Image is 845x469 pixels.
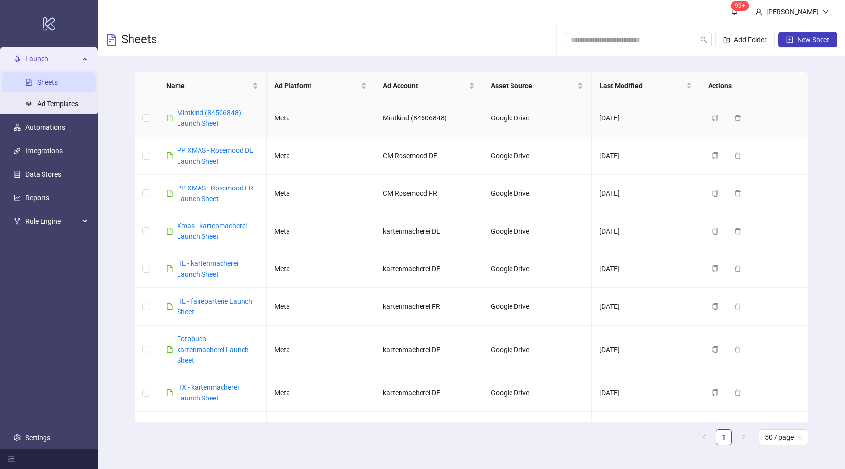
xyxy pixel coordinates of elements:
[177,146,253,165] a: PP XMAS - Rosemood DE Launch Sheet
[166,152,173,159] span: file
[177,335,249,364] a: Fotobuch - kartenmacherei Launch Sheet
[696,429,712,445] button: left
[267,212,375,250] td: Meta
[375,175,484,212] td: CM Rosemood FR
[267,412,375,449] td: Meta
[483,250,592,288] td: Google Drive
[383,80,467,91] span: Ad Account
[267,288,375,326] td: Meta
[712,115,719,121] span: copy
[712,346,719,353] span: copy
[25,147,63,155] a: Integrations
[712,389,719,396] span: copy
[759,429,808,445] div: Page Size
[712,152,719,159] span: copy
[734,265,741,272] span: delete
[166,80,251,91] span: Name
[735,429,751,445] button: right
[734,389,741,396] span: delete
[25,49,79,69] span: Launch
[483,326,592,374] td: Google Drive
[716,429,732,445] li: 1
[37,100,78,108] a: Ad Templates
[166,389,173,396] span: file
[14,55,21,62] span: rocket
[483,99,592,137] td: Google Drive
[267,99,375,137] td: Meta
[483,412,592,449] td: Google Drive
[166,228,173,234] span: file
[491,80,576,91] span: Asset Source
[731,1,749,11] sup: 442
[37,78,58,86] a: Sheets
[756,8,762,15] span: user
[166,265,173,272] span: file
[158,72,267,99] th: Name
[723,36,730,43] span: folder-add
[25,170,61,178] a: Data Stores
[106,34,117,46] span: file-text
[715,32,775,47] button: Add Folder
[700,36,707,43] span: search
[786,36,793,43] span: plus-square
[765,430,802,445] span: 50 / page
[592,99,700,137] td: [DATE]
[592,212,700,250] td: [DATE]
[14,218,21,225] span: fork
[734,228,741,234] span: delete
[823,8,829,15] span: down
[483,72,592,99] th: Asset Source
[375,212,484,250] td: kartenmacherei DE
[734,115,741,121] span: delete
[483,175,592,212] td: Google Drive
[274,80,359,91] span: Ad Platform
[166,346,173,353] span: file
[121,32,157,47] h3: Sheets
[177,109,241,127] a: Mintkind (84506848) Launch Sheet
[592,326,700,374] td: [DATE]
[166,303,173,310] span: file
[712,303,719,310] span: copy
[25,434,50,442] a: Settings
[25,123,65,131] a: Automations
[267,72,375,99] th: Ad Platform
[267,175,375,212] td: Meta
[177,421,248,440] a: PP XMAS - faireparterie Launch Sheet
[177,259,238,278] a: HE - kartenmacherei Launch Sheet
[712,190,719,197] span: copy
[592,137,700,175] td: [DATE]
[177,297,252,316] a: HE - faireparterie Launch Sheet
[25,211,79,231] span: Rule Engine
[267,374,375,412] td: Meta
[797,36,829,44] span: New Sheet
[712,228,719,234] span: copy
[483,137,592,175] td: Google Drive
[592,288,700,326] td: [DATE]
[375,288,484,326] td: kartenmacherei FR
[740,434,746,440] span: right
[778,32,837,47] button: New Sheet
[592,374,700,412] td: [DATE]
[483,288,592,326] td: Google Drive
[696,429,712,445] li: Previous Page
[375,99,484,137] td: Mintkind (84506848)
[375,137,484,175] td: CM Rosemood DE
[166,115,173,121] span: file
[700,72,809,99] th: Actions
[375,412,484,449] td: kartenmacherei FR
[177,222,247,240] a: Xmas - kartenmacherei Launch Sheet
[762,6,823,17] div: [PERSON_NAME]
[592,412,700,449] td: [DATE]
[267,250,375,288] td: Meta
[177,184,253,203] a: PP XMAS - Rosemood FR Launch Sheet
[592,72,700,99] th: Last Modified
[701,434,707,440] span: left
[267,326,375,374] td: Meta
[166,190,173,197] span: file
[375,72,484,99] th: Ad Account
[177,383,239,402] a: HX - kartenmacherei Launch Sheet
[483,212,592,250] td: Google Drive
[375,250,484,288] td: kartenmacherei DE
[734,36,767,44] span: Add Folder
[734,303,741,310] span: delete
